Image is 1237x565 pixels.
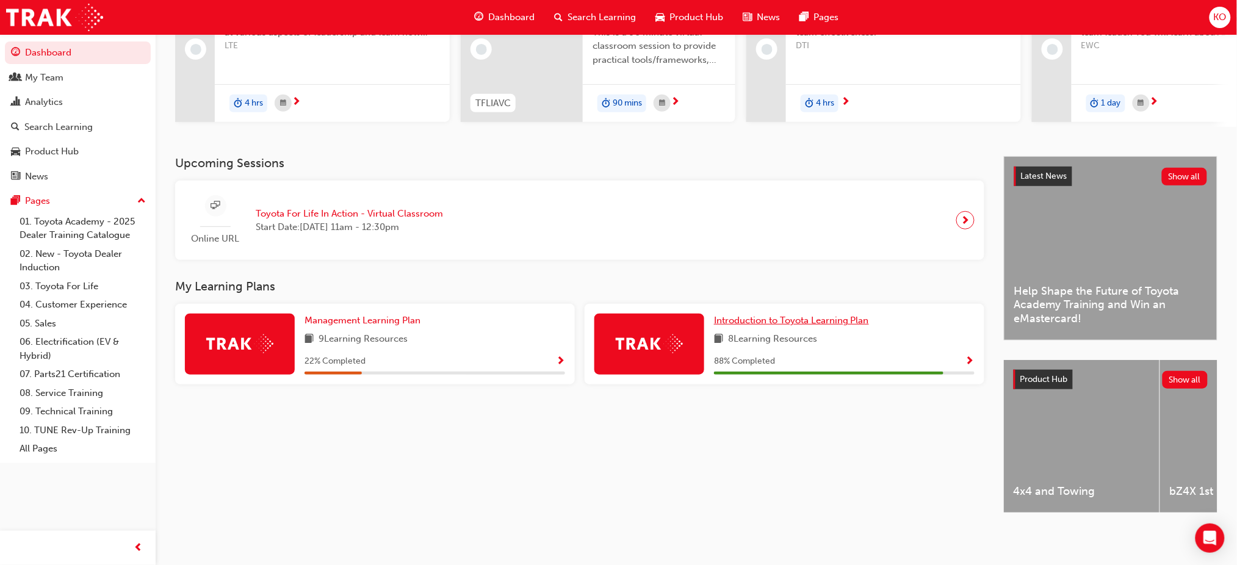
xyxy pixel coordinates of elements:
span: sessionType_ONLINE_URL-icon [211,198,220,214]
span: car-icon [655,10,665,25]
a: Latest NewsShow all [1014,167,1207,186]
a: News [5,165,151,188]
button: KO [1210,7,1231,28]
button: Show all [1163,371,1208,389]
button: DashboardMy TeamAnalyticsSearch LearningProduct HubNews [5,39,151,190]
a: 07. Parts21 Certification [15,365,151,384]
span: Toyota For Life In Action - Virtual Classroom [256,207,443,221]
div: Product Hub [25,145,79,159]
span: Product Hub [669,10,723,24]
h3: Upcoming Sessions [175,156,984,170]
span: duration-icon [602,96,610,112]
a: 02. New - Toyota Dealer Induction [15,245,151,277]
span: LTE [225,39,440,53]
span: news-icon [743,10,752,25]
span: KO [1214,10,1227,24]
button: Show Progress [556,354,565,369]
div: Search Learning [24,120,93,134]
span: up-icon [137,193,146,209]
img: Trak [206,334,273,353]
span: calendar-icon [280,96,286,111]
span: 88 % Completed [714,354,775,369]
span: car-icon [11,146,20,157]
a: Latest NewsShow allHelp Shape the Future of Toyota Academy Training and Win an eMastercard! [1004,156,1217,340]
span: search-icon [554,10,563,25]
span: learningRecordVerb_NONE-icon [476,44,487,55]
span: next-icon [961,212,970,229]
span: Dashboard [488,10,535,24]
a: guage-iconDashboard [464,5,544,30]
a: Product HubShow all [1014,370,1208,389]
button: Pages [5,190,151,212]
span: duration-icon [1091,96,1099,112]
span: duration-icon [234,96,242,112]
div: Open Intercom Messenger [1196,524,1225,553]
div: Pages [25,194,50,208]
span: news-icon [11,171,20,182]
div: Analytics [25,95,63,109]
a: 4x4 and Towing [1004,360,1159,513]
span: Show Progress [965,356,975,367]
a: 09. Technical Training [15,402,151,421]
span: 90 mins [613,96,642,110]
span: Management Learning Plan [305,315,420,326]
span: DTI [796,39,1011,53]
a: My Team [5,67,151,89]
a: Online URLToyota For Life In Action - Virtual ClassroomStart Date:[DATE] 11am - 12:30pm [185,190,975,251]
a: Dashboard [5,41,151,64]
span: calendar-icon [659,96,665,111]
span: Show Progress [556,356,565,367]
div: My Team [25,71,63,85]
span: book-icon [305,332,314,347]
span: learningRecordVerb_NONE-icon [762,44,773,55]
span: people-icon [11,73,20,84]
span: next-icon [671,97,680,108]
span: learningRecordVerb_NONE-icon [190,44,201,55]
a: 06. Electrification (EV & Hybrid) [15,333,151,365]
span: duration-icon [805,96,813,112]
span: 8 Learning Resources [728,332,817,347]
span: 4x4 and Towing [1014,484,1150,498]
a: All Pages [15,439,151,458]
a: 05. Sales [15,314,151,333]
span: pages-icon [11,196,20,207]
span: Product Hub [1020,374,1068,384]
span: TFLIAVC [475,96,511,110]
span: 22 % Completed [305,354,366,369]
a: Introduction to Toyota Learning Plan [714,314,874,328]
span: Online URL [185,232,246,246]
span: Start Date: [DATE] 11am - 12:30pm [256,220,443,234]
span: guage-icon [11,48,20,59]
a: Management Learning Plan [305,314,425,328]
span: learningRecordVerb_NONE-icon [1047,44,1058,55]
span: next-icon [1150,97,1159,108]
span: chart-icon [11,97,20,108]
img: Trak [6,4,103,31]
span: Pages [813,10,838,24]
a: 04. Customer Experience [15,295,151,314]
span: 4 hrs [245,96,263,110]
a: 10. TUNE Rev-Up Training [15,421,151,440]
a: Search Learning [5,116,151,139]
a: pages-iconPages [790,5,848,30]
a: 08. Service Training [15,384,151,403]
span: prev-icon [134,541,143,556]
span: next-icon [292,97,301,108]
span: Introduction to Toyota Learning Plan [714,315,869,326]
span: guage-icon [474,10,483,25]
h3: My Learning Plans [175,279,984,293]
a: Analytics [5,91,151,113]
span: This is a 90 minute virtual classroom session to provide practical tools/frameworks, behaviours a... [593,26,726,67]
span: Help Shape the Future of Toyota Academy Training and Win an eMastercard! [1014,284,1207,326]
img: Trak [616,334,683,353]
a: news-iconNews [733,5,790,30]
span: Latest News [1021,171,1067,181]
a: 01. Toyota Academy - 2025 Dealer Training Catalogue [15,212,151,245]
div: News [25,170,48,184]
span: calendar-icon [1138,96,1144,111]
button: Show all [1162,168,1208,185]
span: search-icon [11,122,20,133]
span: 4 hrs [816,96,834,110]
